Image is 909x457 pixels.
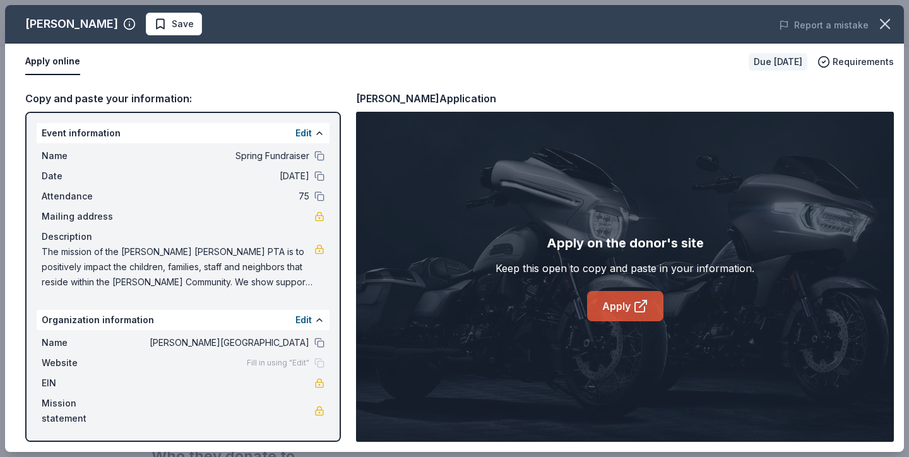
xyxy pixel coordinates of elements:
[749,53,807,71] div: Due [DATE]
[42,244,314,290] span: The mission of the [PERSON_NAME] [PERSON_NAME] PTA is to positively impact the children, families...
[833,54,894,69] span: Requirements
[42,376,126,391] span: EIN
[42,189,126,204] span: Attendance
[587,291,663,321] a: Apply
[42,396,126,426] span: Mission statement
[25,14,118,34] div: [PERSON_NAME]
[126,335,309,350] span: [PERSON_NAME][GEOGRAPHIC_DATA]
[779,18,869,33] button: Report a mistake
[42,148,126,163] span: Name
[42,355,126,371] span: Website
[42,169,126,184] span: Date
[42,335,126,350] span: Name
[547,233,704,253] div: Apply on the donor's site
[42,209,126,224] span: Mailing address
[126,169,309,184] span: [DATE]
[172,16,194,32] span: Save
[356,90,496,107] div: [PERSON_NAME] Application
[295,312,312,328] button: Edit
[37,310,330,330] div: Organization information
[295,126,312,141] button: Edit
[126,189,309,204] span: 75
[25,49,80,75] button: Apply online
[25,90,341,107] div: Copy and paste your information:
[247,358,309,368] span: Fill in using "Edit"
[126,148,309,163] span: Spring Fundraiser
[817,54,894,69] button: Requirements
[37,123,330,143] div: Event information
[146,13,202,35] button: Save
[42,229,324,244] div: Description
[496,261,754,276] div: Keep this open to copy and paste in your information.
